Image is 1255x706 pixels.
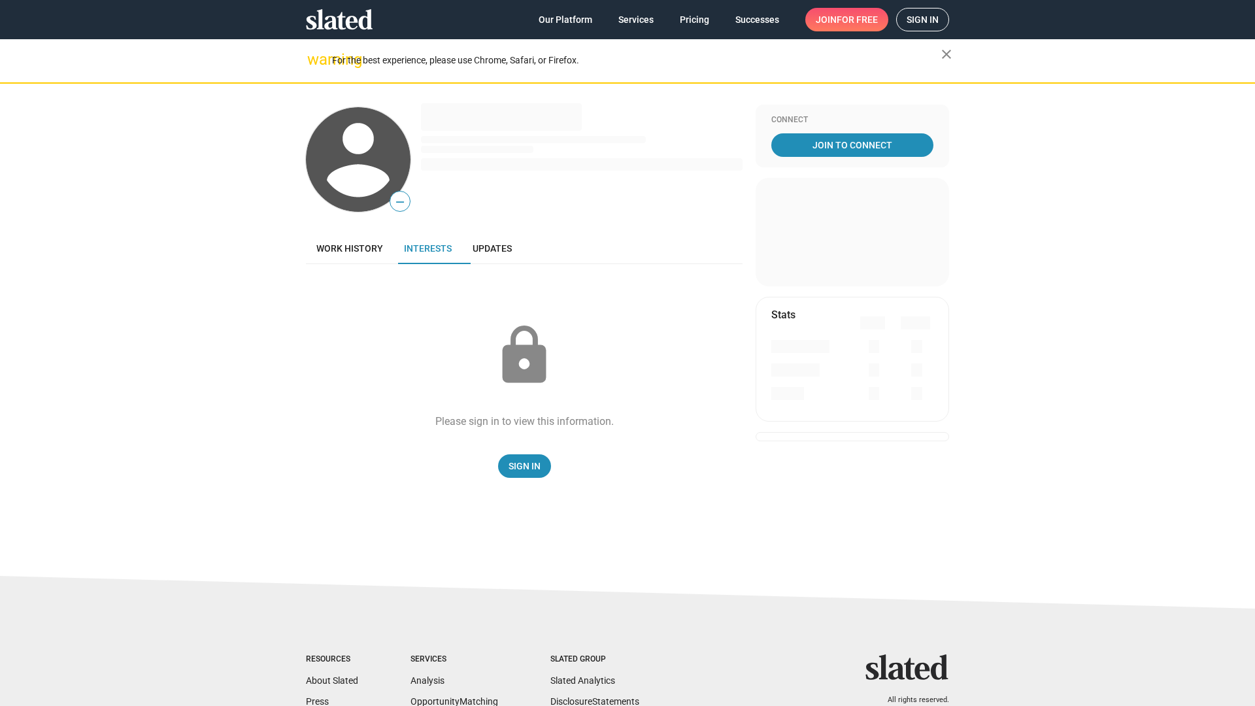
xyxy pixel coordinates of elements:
[669,8,720,31] a: Pricing
[332,52,941,69] div: For the best experience, please use Chrome, Safari, or Firefox.
[462,233,522,264] a: Updates
[837,8,878,31] span: for free
[473,243,512,254] span: Updates
[410,675,444,686] a: Analysis
[306,654,358,665] div: Resources
[816,8,878,31] span: Join
[307,52,323,67] mat-icon: warning
[680,8,709,31] span: Pricing
[771,115,933,126] div: Connect
[939,46,954,62] mat-icon: close
[306,675,358,686] a: About Slated
[390,193,410,210] span: —
[550,654,639,665] div: Slated Group
[805,8,888,31] a: Joinfor free
[435,414,614,428] div: Please sign in to view this information.
[735,8,779,31] span: Successes
[306,233,393,264] a: Work history
[509,454,541,478] span: Sign In
[550,675,615,686] a: Slated Analytics
[774,133,931,157] span: Join To Connect
[498,454,551,478] a: Sign In
[539,8,592,31] span: Our Platform
[896,8,949,31] a: Sign in
[618,8,654,31] span: Services
[771,308,795,322] mat-card-title: Stats
[528,8,603,31] a: Our Platform
[316,243,383,254] span: Work history
[608,8,664,31] a: Services
[410,654,498,665] div: Services
[404,243,452,254] span: Interests
[725,8,790,31] a: Successes
[393,233,462,264] a: Interests
[907,8,939,31] span: Sign in
[771,133,933,157] a: Join To Connect
[492,323,557,388] mat-icon: lock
